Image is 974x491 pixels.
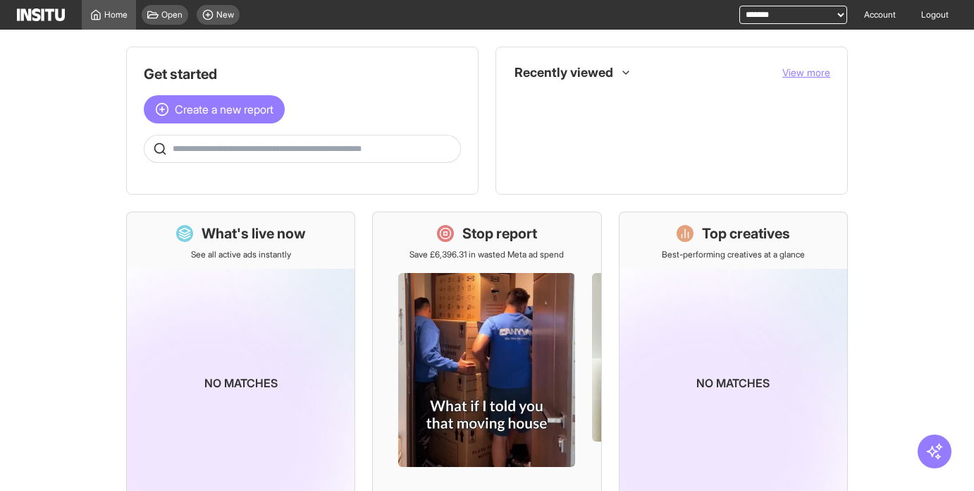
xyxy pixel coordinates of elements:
h1: Get started [144,64,461,84]
h1: Top creatives [702,224,790,243]
span: Open [161,9,183,20]
button: Create a new report [144,95,285,123]
span: New [216,9,234,20]
span: View more [782,66,830,78]
h1: Stop report [462,224,537,243]
p: Best-performing creatives at a glance [662,249,805,260]
button: View more [782,66,830,80]
p: See all active ads instantly [191,249,291,260]
span: Home [104,9,128,20]
span: Create a new report [175,101,273,118]
p: No matches [204,375,278,392]
p: Save £6,396.31 in wasted Meta ad spend [409,249,564,260]
img: Logo [17,8,65,21]
h1: What's live now [202,224,306,243]
p: No matches [696,375,770,392]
